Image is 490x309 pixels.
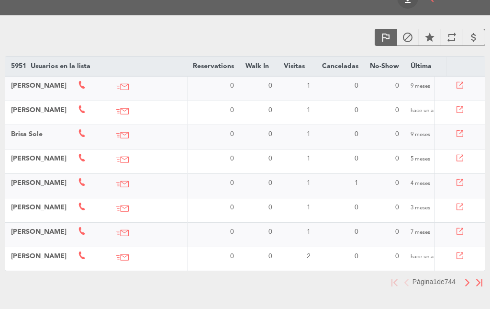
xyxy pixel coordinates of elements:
[11,63,26,69] b: 5951
[11,253,67,260] span: [PERSON_NAME]
[395,131,399,137] span: 0
[230,82,234,89] span: 0
[355,229,358,235] span: 0
[355,253,358,260] span: 0
[411,83,430,89] span: 9 meses
[268,82,272,89] span: 0
[230,204,234,211] span: 0
[403,279,410,286] img: prev.png
[268,131,272,137] span: 0
[11,82,67,89] span: [PERSON_NAME]
[307,107,311,114] span: 1
[230,253,234,260] span: 0
[307,229,311,235] span: 1
[391,279,398,286] img: first.png
[187,57,240,76] th: Reservations
[307,82,311,89] span: 1
[307,253,311,260] span: 2
[307,131,311,137] span: 1
[395,180,399,186] span: 0
[268,204,272,211] span: 0
[355,204,358,211] span: 0
[395,204,399,211] span: 0
[433,278,437,286] span: 1
[445,278,456,286] span: 744
[307,204,311,211] span: 1
[31,63,90,69] span: Usuarios en la lista
[230,131,234,137] span: 0
[389,278,485,286] pagination-template: Página de
[411,132,430,137] span: 9 meses
[411,156,430,162] span: 5 meses
[355,155,358,162] span: 0
[268,155,272,162] span: 0
[268,107,272,114] span: 0
[411,254,440,260] span: hace un año
[355,180,358,186] span: 1
[11,155,67,162] span: [PERSON_NAME]
[11,229,67,235] span: [PERSON_NAME]
[11,131,43,137] span: Brisa Sole
[380,32,391,43] i: outlined_flag
[268,253,272,260] span: 0
[230,229,234,235] span: 0
[468,32,479,43] i: attach_money
[476,279,482,286] img: last.png
[230,155,234,162] span: 0
[307,180,311,186] span: 1
[355,82,358,89] span: 0
[424,32,435,43] i: star
[355,107,358,114] span: 0
[268,229,272,235] span: 0
[364,57,405,76] th: No-Show
[405,57,445,76] th: Última
[11,180,67,186] span: [PERSON_NAME]
[411,229,430,235] span: 7 meses
[411,205,430,211] span: 3 meses
[230,180,234,186] span: 0
[240,57,278,76] th: Walk In
[395,253,399,260] span: 0
[395,107,399,114] span: 0
[278,57,316,76] th: Visitas
[446,32,457,43] i: repeat
[316,57,364,76] th: Canceladas
[11,107,67,114] span: [PERSON_NAME]
[395,155,399,162] span: 0
[411,108,440,114] span: hace un año
[411,181,430,186] span: 4 meses
[395,229,399,235] span: 0
[11,204,67,211] span: [PERSON_NAME]
[268,180,272,186] span: 0
[355,131,358,137] span: 0
[307,155,311,162] span: 1
[402,32,413,43] i: block
[230,107,234,114] span: 0
[395,82,399,89] span: 0
[464,279,470,286] img: next.png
